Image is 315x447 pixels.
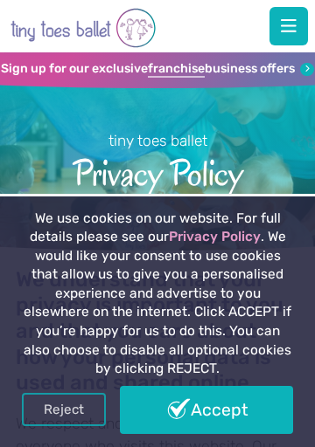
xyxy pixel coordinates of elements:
[1,61,314,78] a: Sign up for our exclusivefranchisebusiness offers
[148,61,205,78] strong: franchise
[22,393,106,426] a: Reject
[22,210,293,379] p: We use cookies on our website. For full details please see our . We would like your consent to us...
[120,386,293,434] a: Accept
[18,152,297,194] span: Privacy Policy
[108,132,207,149] small: tiny toes ballet
[10,3,156,52] img: tiny toes ballet
[169,229,261,244] a: Privacy Policy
